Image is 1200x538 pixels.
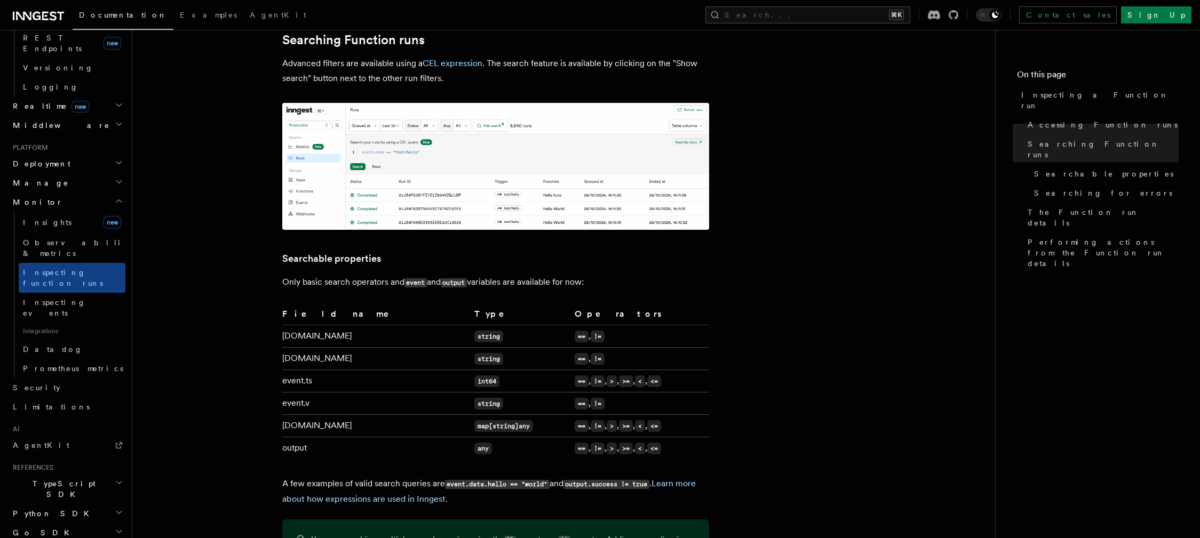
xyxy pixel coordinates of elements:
[19,212,125,233] a: Insightsnew
[19,359,125,378] a: Prometheus metrics
[563,480,649,489] code: output.success != true
[591,443,605,454] code: !=
[647,375,661,387] code: <=
[13,403,90,411] span: Limitations
[23,83,78,91] span: Logging
[9,527,76,538] span: Go SDK
[9,178,69,188] span: Manage
[19,293,125,323] a: Inspecting events
[23,63,93,72] span: Versioning
[9,508,96,519] span: Python SDK
[19,323,125,340] span: Integrations
[9,154,125,173] button: Deployment
[607,375,617,387] code: >
[570,325,709,348] td: ,
[591,420,605,432] code: !=
[243,3,313,29] a: AgentKit
[9,463,53,472] span: References
[1028,139,1179,160] span: Searching Function runs
[19,340,125,359] a: Datadog
[570,415,709,437] td: , , , , ,
[23,238,133,258] span: Observability & metrics
[13,441,69,449] span: AgentKit
[474,353,503,365] code: string
[19,58,125,77] a: Versioning
[9,478,115,500] span: TypeScript SDK
[104,216,121,229] span: new
[470,307,570,325] th: Type
[1030,164,1179,183] a: Searchable properties
[570,307,709,325] th: Operators
[282,476,709,507] p: A few examples of valid search queries are and .
[635,375,645,387] code: <
[591,398,605,409] code: !=
[591,331,605,342] code: !=
[9,397,125,416] a: Limitations
[575,375,589,387] code: ==
[9,158,70,169] span: Deployment
[474,398,503,409] code: string
[282,392,470,415] td: event.v
[282,56,709,86] p: Advanced filters are available using a . The search feature is available by clicking on the "Show...
[250,11,306,19] span: AgentKit
[705,6,910,23] button: Search...⌘K
[1017,68,1179,85] h4: On this page
[474,331,503,342] code: string
[71,101,89,113] span: new
[23,364,123,373] span: Prometheus metrics
[889,10,904,20] kbd: ⌘K
[282,275,709,290] p: Only basic search operators and and variables are available for now:
[1023,232,1179,273] a: Performing actions from the Function run details
[575,443,589,454] code: ==
[23,345,83,354] span: Datadog
[619,375,633,387] code: >=
[19,233,125,263] a: Observability & metrics
[570,392,709,415] td: ,
[79,11,167,19] span: Documentation
[282,415,470,437] td: [DOMAIN_NAME]
[1023,203,1179,232] a: The Function run details
[1028,237,1179,269] span: Performing actions from the Function run details
[635,420,645,432] code: <
[19,77,125,97] a: Logging
[282,325,470,348] td: [DOMAIN_NAME]
[575,353,589,365] code: ==
[1034,188,1172,198] span: Searching for errors
[9,474,125,504] button: TypeScript SDK
[9,120,110,131] span: Middleware
[1030,183,1179,203] a: Searching for errors
[445,480,550,489] code: event.data.hello == "world"
[1019,6,1117,23] a: Contact sales
[591,375,605,387] code: !=
[19,28,125,58] a: REST Endpointsnew
[282,437,470,460] td: output
[1028,207,1179,228] span: The Function run details
[104,37,121,50] span: new
[1028,119,1178,130] span: Accessing Function runs
[9,197,63,207] span: Monitor
[635,443,645,454] code: <
[1021,90,1179,111] span: Inspecting a Function run
[282,103,709,230] img: The runs list features an advance search feature that filters results using a CEL query.
[570,437,709,460] td: , , , , ,
[282,33,425,47] a: Searching Function runs
[23,34,82,53] span: REST Endpoints
[9,101,89,111] span: Realtime
[619,443,633,454] code: >=
[23,218,71,227] span: Insights
[1023,134,1179,164] a: Searching Function runs
[976,9,1002,21] button: Toggle dark mode
[19,263,125,293] a: Inspecting function runs
[1034,168,1173,179] span: Searchable properties
[575,420,589,432] code: ==
[619,420,633,432] code: >=
[9,504,125,523] button: Python SDK
[9,143,48,152] span: Platform
[575,398,589,409] code: ==
[647,420,661,432] code: <=
[282,307,470,325] th: Field name
[282,370,470,392] td: event.ts
[9,425,20,433] span: AI
[23,268,103,287] span: Inspecting function runs
[9,192,125,212] button: Monitor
